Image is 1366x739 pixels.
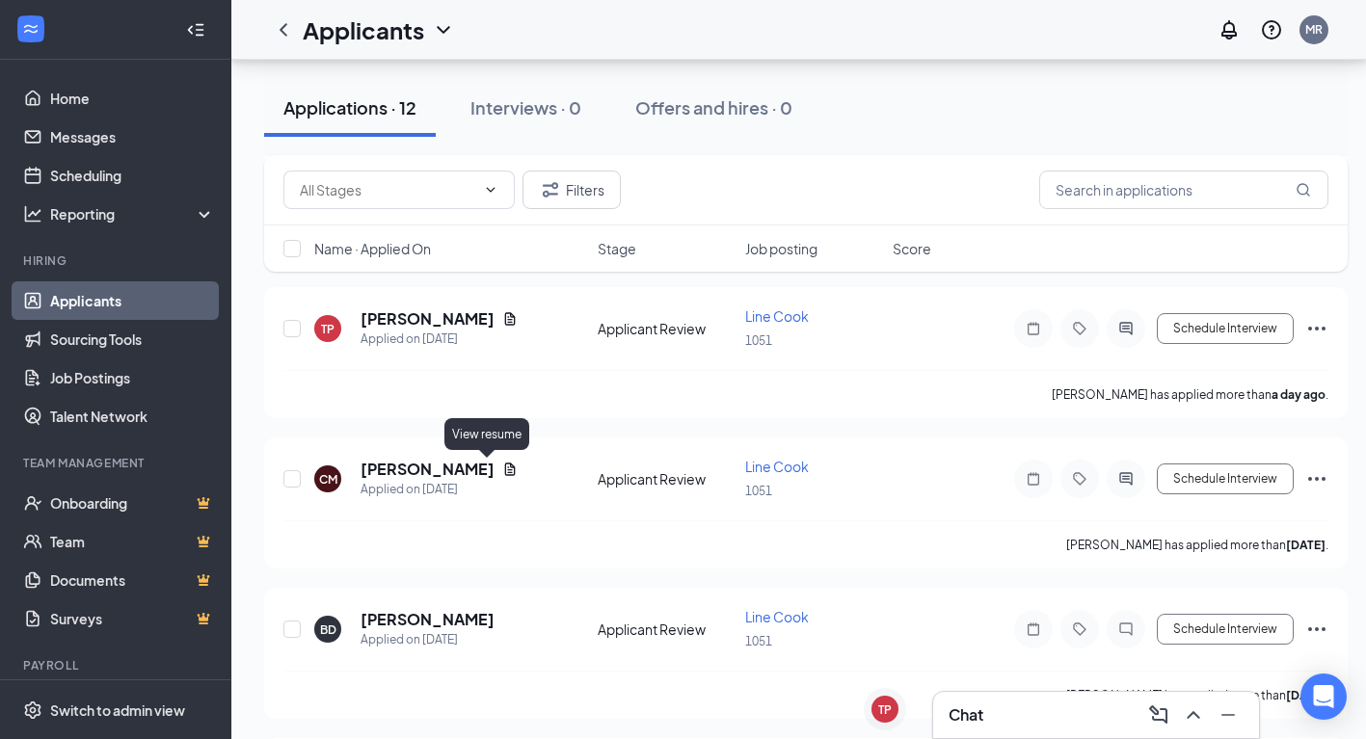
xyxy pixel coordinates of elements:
[893,239,931,258] span: Score
[1052,386,1328,403] p: [PERSON_NAME] has applied more than .
[1305,467,1328,490] svg: Ellipses
[745,458,809,475] span: Line Cook
[444,418,529,450] div: View resume
[1022,321,1045,336] svg: Note
[21,19,40,39] svg: WorkstreamLogo
[23,252,211,269] div: Hiring
[1305,21,1323,38] div: MR
[314,239,431,258] span: Name · Applied On
[50,118,215,156] a: Messages
[1114,621,1138,637] svg: ChatInactive
[50,522,215,561] a: TeamCrown
[23,657,211,673] div: Payroll
[539,178,562,201] svg: Filter
[320,621,336,638] div: BD
[745,307,809,325] span: Line Cook
[1068,621,1091,637] svg: Tag
[745,333,772,348] span: 1051
[878,701,892,718] div: TP
[50,358,215,397] a: Job Postings
[1178,699,1209,730] button: ChevronUp
[1022,621,1045,637] svg: Note
[1157,614,1294,645] button: Schedule Interview
[745,239,817,258] span: Job posting
[1157,463,1294,494] button: Schedule Interview
[1260,18,1283,41] svg: QuestionInfo
[361,630,495,649] div: Applied on [DATE]
[949,704,983,726] h3: Chat
[186,20,205,40] svg: Collapse
[745,634,772,648] span: 1051
[50,79,215,118] a: Home
[1272,387,1326,402] b: a day ago
[598,620,734,639] div: Applicant Review
[50,700,185,720] div: Switch to admin view
[1147,703,1170,726] svg: ComposeMessage
[50,561,215,599] a: DocumentsCrown
[50,320,215,358] a: Sourcing Tools
[483,182,498,198] svg: ChevronDown
[1143,699,1174,730] button: ComposeMessage
[303,13,424,46] h1: Applicants
[1217,703,1240,726] svg: Minimize
[1182,703,1205,726] svg: ChevronUp
[1066,537,1328,553] p: [PERSON_NAME] has applied more than .
[361,330,518,349] div: Applied on [DATE]
[23,455,211,471] div: Team Management
[1068,471,1091,487] svg: Tag
[432,18,455,41] svg: ChevronDown
[470,95,581,119] div: Interviews · 0
[50,281,215,320] a: Applicants
[745,484,772,498] span: 1051
[361,459,495,480] h5: [PERSON_NAME]
[1218,18,1241,41] svg: Notifications
[319,471,337,488] div: CM
[635,95,792,119] div: Offers and hires · 0
[50,484,215,522] a: OnboardingCrown
[1300,673,1347,720] div: Open Intercom Messenger
[502,311,518,327] svg: Document
[23,204,42,224] svg: Analysis
[1066,687,1328,703] p: [PERSON_NAME] has applied more than .
[1213,699,1244,730] button: Minimize
[1296,182,1311,198] svg: MagnifyingGlass
[50,599,215,638] a: SurveysCrown
[1039,171,1328,209] input: Search in applications
[50,397,215,435] a: Talent Network
[50,156,215,195] a: Scheduling
[1157,313,1294,344] button: Schedule Interview
[1114,471,1138,487] svg: ActiveChat
[361,308,495,330] h5: [PERSON_NAME]
[361,480,518,499] div: Applied on [DATE]
[1305,618,1328,641] svg: Ellipses
[361,609,495,630] h5: [PERSON_NAME]
[1305,317,1328,340] svg: Ellipses
[300,179,475,200] input: All Stages
[1022,471,1045,487] svg: Note
[598,239,636,258] span: Stage
[598,469,734,488] div: Applicant Review
[1286,688,1326,702] b: [DATE]
[522,171,621,209] button: Filter Filters
[321,321,335,337] div: TP
[50,204,216,224] div: Reporting
[272,18,295,41] svg: ChevronLeft
[598,319,734,338] div: Applicant Review
[745,608,809,625] span: Line Cook
[1114,321,1138,336] svg: ActiveChat
[502,462,518,477] svg: Document
[23,700,42,720] svg: Settings
[1286,538,1326,552] b: [DATE]
[1068,321,1091,336] svg: Tag
[283,95,416,119] div: Applications · 12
